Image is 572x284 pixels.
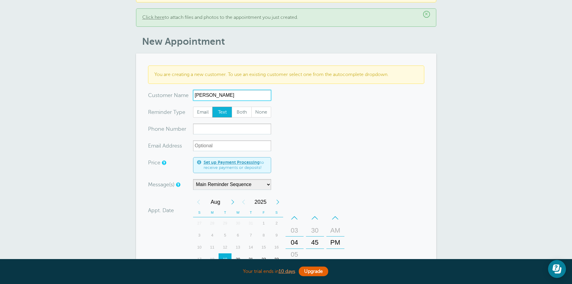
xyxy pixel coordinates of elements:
div: Friday, August 8 [257,229,270,241]
div: 7 [244,229,257,241]
span: None [252,107,271,117]
div: 3 [193,229,206,241]
div: 12 [219,241,232,253]
span: Both [232,107,251,117]
div: 23 [270,253,283,265]
div: Today, Tuesday, August 19 [219,253,232,265]
div: Thursday, July 31 [244,217,257,229]
div: Saturday, August 16 [270,241,283,253]
div: 04 [287,237,302,249]
div: Your trial ends in . [136,265,436,278]
div: Monday, August 11 [206,241,219,253]
th: S [193,208,206,217]
span: × [423,11,430,18]
span: ne Nu [158,126,173,132]
div: Thursday, August 14 [244,241,257,253]
div: 5 [219,229,232,241]
div: Wednesday, July 30 [232,217,244,229]
a: Click here [142,15,165,20]
div: Hours [286,212,304,273]
label: None [251,107,271,118]
div: Friday, August 22 [257,253,270,265]
div: 21 [244,253,257,265]
th: W [232,208,244,217]
div: Sunday, August 10 [193,241,206,253]
div: Monday, July 28 [206,217,219,229]
th: T [219,208,232,217]
div: 14 [244,241,257,253]
th: F [257,208,270,217]
div: ame [148,90,193,101]
a: 10 days [279,269,295,274]
div: PM [328,237,343,249]
div: 31 [244,217,257,229]
div: 03 [287,224,302,237]
label: Appt. Date [148,208,174,213]
div: 17 [193,253,206,265]
div: Wednesday, August 20 [232,253,244,265]
div: 20 [232,253,244,265]
div: Saturday, August 2 [270,217,283,229]
div: 29 [219,217,232,229]
div: Wednesday, August 13 [232,241,244,253]
label: Price [148,160,160,165]
label: Both [232,107,252,118]
div: 19 [219,253,232,265]
div: Saturday, August 9 [270,229,283,241]
span: Cus [148,93,158,98]
div: Sunday, July 27 [193,217,206,229]
span: Text [213,107,232,117]
div: Previous Month [193,196,204,208]
span: 2025 [249,196,272,208]
div: mber [148,124,193,134]
label: Reminder Type [148,109,185,115]
iframe: Resource center [548,260,566,278]
div: 10 [193,241,206,253]
div: Minutes [306,212,324,273]
a: Simple templates and custom messages will use the reminder schedule set under Settings > Reminder... [176,183,180,187]
div: Tuesday, August 5 [219,229,232,241]
div: Wednesday, August 6 [232,229,244,241]
div: 13 [232,241,244,253]
div: Previous Year [238,196,249,208]
div: 22 [257,253,270,265]
div: 30 [232,217,244,229]
span: Ema [148,143,159,148]
div: Next Month [227,196,238,208]
div: ress [148,140,193,151]
th: M [206,208,219,217]
th: S [270,208,283,217]
div: 30 [308,224,322,237]
div: 6 [232,229,244,241]
div: 1 [257,217,270,229]
h1: New Appointment [142,36,436,47]
div: 27 [193,217,206,229]
div: Monday, August 4 [206,229,219,241]
th: T [244,208,257,217]
span: tomer N [158,93,178,98]
div: Sunday, August 17 [193,253,206,265]
div: 4 [206,229,219,241]
label: Text [212,107,232,118]
input: Optional [193,140,271,151]
div: Next Year [272,196,283,208]
span: to receive payments or deposits! [204,160,267,170]
span: il Add [159,143,172,148]
div: Saturday, August 23 [270,253,283,265]
label: Message(s) [148,182,174,187]
p: You are creating a new customer. To use an existing customer select one from the autocomplete dro... [154,72,418,78]
a: Set up Payment Processing [204,160,260,165]
a: An optional price for the appointment. If you set a price, you can include a payment link in your... [162,161,165,165]
div: Thursday, August 21 [244,253,257,265]
label: Email [193,107,213,118]
div: Tuesday, August 12 [219,241,232,253]
div: 15 [257,241,270,253]
a: Upgrade [299,267,328,276]
span: August [204,196,227,208]
div: AM [328,224,343,237]
div: 18 [206,253,219,265]
div: Monday, August 18 [206,253,219,265]
div: 9 [270,229,283,241]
